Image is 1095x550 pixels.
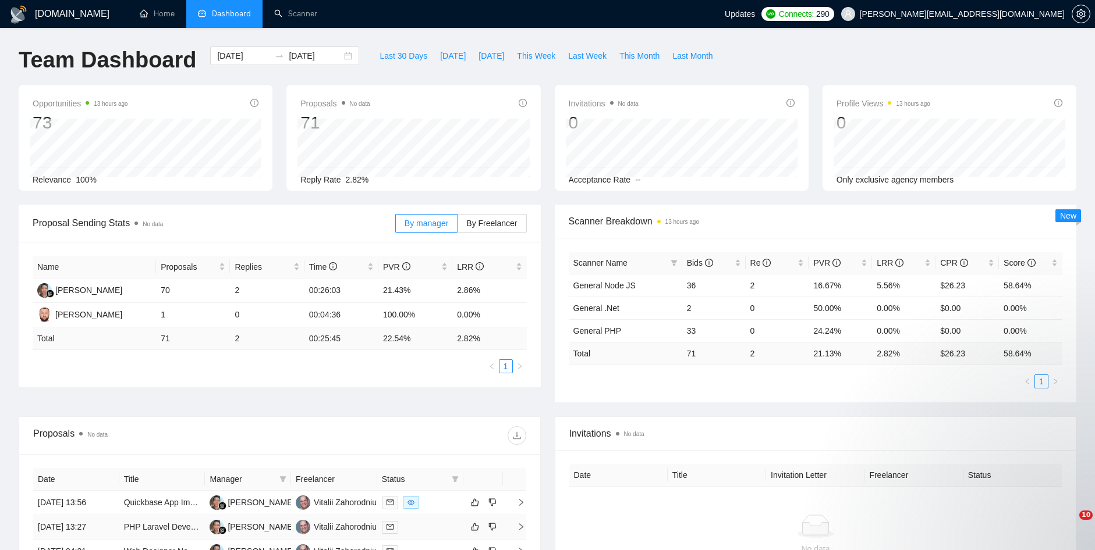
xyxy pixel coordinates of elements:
[33,97,128,110] span: Opportunities
[499,359,513,373] li: 1
[210,520,224,534] img: TH
[832,259,841,267] span: info-circle
[405,219,448,228] span: By manager
[486,520,499,534] button: dislike
[300,112,370,134] div: 71
[668,464,766,487] th: Title
[87,431,108,438] span: No data
[1079,510,1093,520] span: 10
[511,47,562,65] button: This Week
[210,522,295,531] a: TH[PERSON_NAME]
[763,259,771,267] span: info-circle
[872,274,935,297] td: 5.56%
[746,319,809,342] td: 0
[37,308,52,322] img: ST
[1020,374,1034,388] li: Previous Page
[513,359,527,373] button: right
[407,499,414,506] span: eye
[896,101,930,107] time: 13 hours ago
[33,327,156,350] td: Total
[329,262,337,270] span: info-circle
[37,285,122,294] a: TH[PERSON_NAME]
[508,498,525,506] span: right
[569,426,1062,441] span: Invitations
[230,327,304,350] td: 2
[378,303,452,327] td: 100.00%
[124,522,343,531] a: PHP Laravel Developer Needed for ERP SaaS Development
[485,359,499,373] li: Previous Page
[304,327,378,350] td: 00:25:45
[671,259,678,266] span: filter
[476,262,484,270] span: info-circle
[508,523,525,531] span: right
[1020,374,1034,388] button: left
[387,523,394,530] span: mail
[217,49,270,62] input: Start date
[119,468,205,491] th: Title
[119,515,205,540] td: PHP Laravel Developer Needed for ERP SaaS Development
[1072,9,1090,19] a: setting
[813,258,841,267] span: PVR
[124,498,268,507] a: Quickbase App Implementation & Setup
[296,522,381,531] a: VZVitalii Zahorodniuk
[440,49,466,62] span: [DATE]
[1055,510,1083,538] iframe: Intercom live chat
[665,219,699,225] time: 13 hours ago
[289,49,342,62] input: End date
[210,497,295,506] a: TH[PERSON_NAME]
[935,342,999,365] td: $ 26.23
[346,175,369,184] span: 2.82%
[1004,258,1035,267] span: Score
[1060,211,1076,220] span: New
[486,495,499,509] button: dislike
[672,49,713,62] span: Last Month
[1034,374,1048,388] li: 1
[277,470,289,488] span: filter
[19,47,196,74] h1: Team Dashboard
[250,99,258,107] span: info-circle
[517,49,555,62] span: This Week
[210,473,275,485] span: Manager
[999,319,1062,342] td: 0.00%
[999,297,1062,319] td: 0.00%
[573,281,636,290] a: General Node JS
[300,97,370,110] span: Proposals
[378,327,452,350] td: 22.54 %
[569,342,682,365] td: Total
[569,214,1063,228] span: Scanner Breakdown
[569,464,668,487] th: Date
[479,49,504,62] span: [DATE]
[279,476,286,483] span: filter
[314,520,381,533] div: Vitalii Zahorodniuk
[1035,375,1048,388] a: 1
[569,175,631,184] span: Acceptance Rate
[33,112,128,134] div: 73
[33,216,395,230] span: Proposal Sending Stats
[94,101,127,107] time: 13 hours ago
[452,476,459,483] span: filter
[140,9,175,19] a: homeHome
[1024,378,1031,385] span: left
[573,303,619,313] a: General .Net
[33,426,279,445] div: Proposals
[1072,5,1090,23] button: setting
[513,359,527,373] li: Next Page
[872,319,935,342] td: 0.00%
[618,101,639,107] span: No data
[1054,99,1062,107] span: info-circle
[468,520,482,534] button: like
[809,342,872,365] td: 21.13 %
[33,175,71,184] span: Relevance
[569,112,639,134] div: 0
[935,319,999,342] td: $0.00
[779,8,814,20] span: Connects:
[274,9,317,19] a: searchScanner
[746,342,809,365] td: 2
[485,359,499,373] button: left
[9,5,28,24] img: logo
[452,327,526,350] td: 2.82 %
[161,260,217,273] span: Proposals
[387,499,394,506] span: mail
[37,309,122,319] a: ST[PERSON_NAME]
[682,342,746,365] td: 71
